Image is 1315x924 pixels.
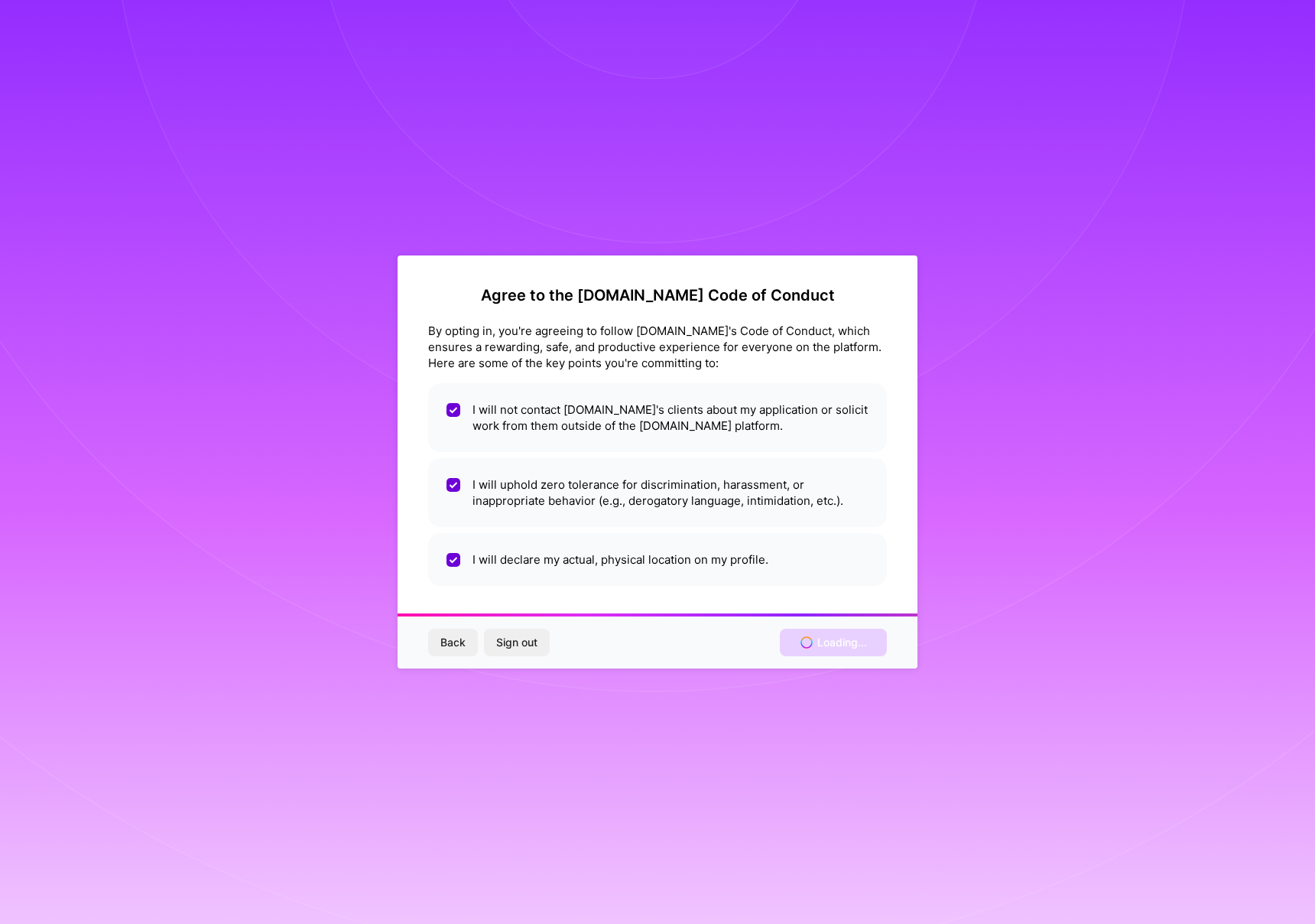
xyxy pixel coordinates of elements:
[428,533,887,586] li: I will declare my actual, physical location on my profile.
[428,629,478,656] button: Back
[484,629,550,656] button: Sign out
[428,458,887,527] li: I will uphold zero tolerance for discrimination, harassment, or inappropriate behavior (e.g., der...
[496,635,537,650] span: Sign out
[428,323,887,371] div: By opting in, you're agreeing to follow [DOMAIN_NAME]'s Code of Conduct, which ensures a rewardin...
[428,286,887,304] h2: Agree to the [DOMAIN_NAME] Code of Conduct
[428,383,887,452] li: I will not contact [DOMAIN_NAME]'s clients about my application or solicit work from them outside...
[440,635,466,650] span: Back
